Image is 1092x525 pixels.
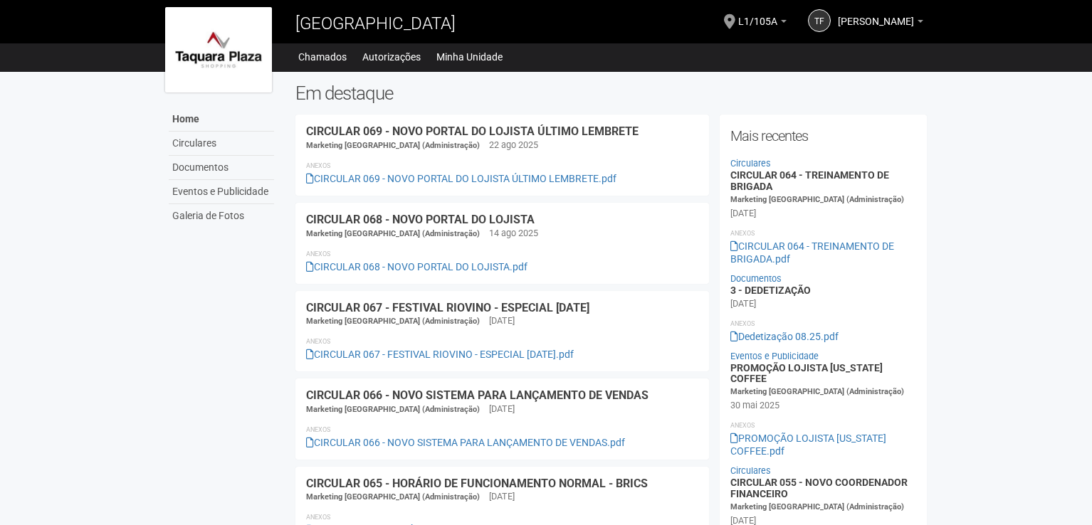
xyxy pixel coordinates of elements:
[306,141,480,150] span: Marketing [GEOGRAPHIC_DATA] (Administração)
[298,47,347,67] a: Chamados
[730,273,782,284] a: Documentos
[730,399,779,412] div: 30 mai 2025
[295,14,456,33] span: [GEOGRAPHIC_DATA]
[169,132,274,156] a: Circulares
[730,317,916,330] li: Anexos
[730,285,811,296] a: 3 - DEDETIZAÇÃO
[306,388,649,402] a: CIRCULAR 066 - NOVO SISTEMA PARA LANÇAMENTO DE VENDAS
[169,180,274,204] a: Eventos e Publicidade
[730,158,771,169] a: Circulares
[169,107,274,132] a: Home
[306,335,698,348] li: Anexos
[306,229,480,238] span: Marketing [GEOGRAPHIC_DATA] (Administração)
[838,18,923,29] a: [PERSON_NAME]
[489,490,515,503] div: [DATE]
[306,301,589,314] a: CIRCULAR 067 - FESTIVAL RIOVINO - ESPECIAL [DATE]
[738,18,787,29] a: L1/105A
[730,195,904,204] span: Marketing [GEOGRAPHIC_DATA] (Administração)
[306,124,639,138] a: CIRCULAR 069 - NOVO PORTAL DO LOJISTA ÚLTIMO LEMBRETE
[489,403,515,415] div: [DATE]
[730,125,916,147] h2: Mais recentes
[489,139,538,152] div: 22 ago 2025
[306,159,698,172] li: Anexos
[362,47,421,67] a: Autorizações
[730,227,916,240] li: Anexos
[306,492,480,502] span: Marketing [GEOGRAPHIC_DATA] (Administração)
[730,207,756,220] div: [DATE]
[295,83,927,104] h2: Em destaque
[306,173,616,184] a: CIRCULAR 069 - NOVO PORTAL DO LOJISTA ÚLTIMO LEMBRETE.pdf
[165,7,272,92] img: logo.jpg
[306,248,698,260] li: Anexos
[730,419,916,432] li: Anexos
[169,156,274,180] a: Documentos
[730,297,756,310] div: [DATE]
[489,314,515,327] div: [DATE]
[306,213,535,226] a: CIRCULAR 068 - NOVO PORTAL DO LOJISTA
[808,9,831,32] a: tf
[730,465,771,476] a: Circulares
[306,317,480,326] span: Marketing [GEOGRAPHIC_DATA] (Administração)
[169,204,274,228] a: Galeria de Fotos
[306,405,480,414] span: Marketing [GEOGRAPHIC_DATA] (Administração)
[730,351,819,361] a: Eventos e Publicidade
[730,169,889,191] a: CIRCULAR 064 - TREINAMENTO DE BRIGADA
[306,477,648,490] a: CIRCULAR 065 - HORÁRIO DE FUNCIONAMENTO NORMAL - BRICS
[306,437,625,448] a: CIRCULAR 066 - NOVO SISTEMA PARA LANÇAMENTO DE VENDAS.pdf
[838,2,914,27] span: talitha fortes de almeida
[730,502,904,511] span: Marketing [GEOGRAPHIC_DATA] (Administração)
[436,47,503,67] a: Minha Unidade
[306,511,698,524] li: Anexos
[738,2,777,27] span: L1/105A
[489,227,538,240] div: 14 ago 2025
[306,423,698,436] li: Anexos
[730,362,883,384] a: PROMOÇÃO LOJISTA [US_STATE] COFFEE
[730,331,839,342] a: Dedetização 08.25.pdf
[306,349,574,360] a: CIRCULAR 067 - FESTIVAL RIOVINO - ESPECIAL [DATE].pdf
[730,387,904,396] span: Marketing [GEOGRAPHIC_DATA] (Administração)
[306,261,527,272] a: CIRCULAR 068 - NOVO PORTAL DO LOJISTA.pdf
[730,433,886,457] a: PROMOÇÃO LOJISTA [US_STATE] COFFEE.pdf
[730,240,894,265] a: CIRCULAR 064 - TREINAMENTO DE BRIGADA.pdf
[730,477,908,499] a: CIRCULAR 055 - NOVO COORDENADOR FINANCEIRO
